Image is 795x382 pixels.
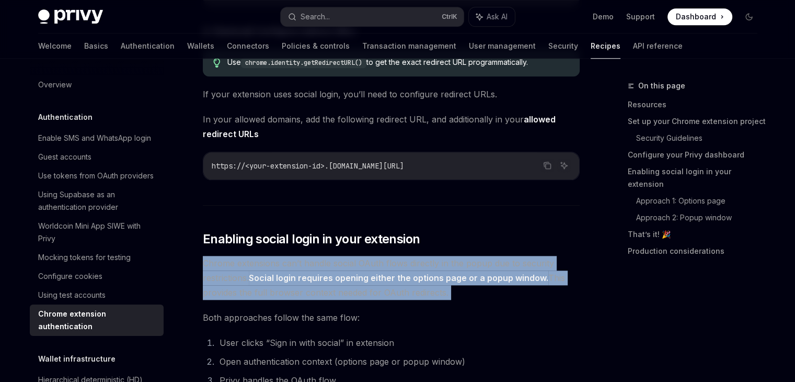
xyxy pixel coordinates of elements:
a: Wallets [187,33,214,59]
h5: Wallet infrastructure [38,353,116,365]
a: Set up your Chrome extension project [628,113,766,130]
a: Security [548,33,578,59]
a: Enable SMS and WhatsApp login [30,129,164,148]
a: Production considerations [628,243,766,260]
div: Using Supabase as an authentication provider [38,188,157,214]
span: https://<your-extension-id>.[DOMAIN_NAME][URL] [212,161,404,171]
span: Dashboard [676,12,716,22]
a: Security Guidelines [636,130,766,147]
code: chrome.identity.getRedirectURL() [241,58,366,68]
div: Configure cookies [38,270,102,283]
a: Overview [30,75,164,94]
span: Chrome extensions can’t handle social OAuth flows directly in the popup due to security restricti... [203,256,580,300]
li: User clicks “Sign in with social” in extension [216,335,580,350]
button: Ask AI [469,7,515,26]
button: Ask AI [557,159,571,172]
div: Enable SMS and WhatsApp login [38,132,151,144]
li: Open authentication context (options page or popup window) [216,354,580,369]
a: API reference [633,33,683,59]
div: Search... [301,10,330,23]
a: Resources [628,96,766,113]
h5: Authentication [38,111,93,123]
a: Welcome [38,33,72,59]
span: In your allowed domains, add the following redirect URL, and additionally in your [203,112,580,141]
button: Copy the contents from the code block [540,159,554,172]
a: Approach 1: Options page [636,193,766,209]
a: Transaction management [362,33,456,59]
a: Connectors [227,33,269,59]
a: Configure your Privy dashboard [628,147,766,163]
a: Chrome extension authentication [30,305,164,336]
a: Guest accounts [30,148,164,166]
a: Use tokens from OAuth providers [30,166,164,185]
a: Recipes [591,33,620,59]
a: Using test accounts [30,286,164,305]
a: Policies & controls [282,33,350,59]
span: If your extension uses social login, you’ll need to configure redirect URLs. [203,87,580,102]
a: Authentication [121,33,175,59]
a: Enabling social login in your extension [628,163,766,193]
div: Overview [38,78,72,91]
button: Toggle dark mode [741,8,757,25]
a: Worldcoin Mini App SIWE with Privy [30,217,164,248]
a: Demo [593,12,614,22]
div: Chrome extension authentication [38,308,157,333]
img: dark logo [38,9,103,24]
a: Using Supabase as an authentication provider [30,185,164,217]
a: Support [626,12,655,22]
div: Guest accounts [38,151,91,163]
span: Both approaches follow the same flow: [203,310,580,325]
span: Ctrl K [442,13,457,21]
a: Basics [84,33,108,59]
span: Ask AI [487,12,508,22]
a: Dashboard [667,8,732,25]
a: That’s it! 🎉 [628,226,766,243]
div: Use tokens from OAuth providers [38,170,154,182]
strong: Social login requires opening either the options page or a popup window. [249,273,548,283]
div: Use to get the exact redirect URL programmatically. [227,57,569,68]
span: Enabling social login in your extension [203,231,420,248]
a: Mocking tokens for testing [30,248,164,267]
div: Mocking tokens for testing [38,251,131,264]
a: Configure cookies [30,267,164,286]
svg: Tip [213,58,221,68]
span: On this page [638,80,685,92]
button: Search...CtrlK [281,7,464,26]
div: Worldcoin Mini App SIWE with Privy [38,220,157,245]
a: Approach 2: Popup window [636,209,766,226]
div: Using test accounts [38,289,106,301]
a: User management [469,33,536,59]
